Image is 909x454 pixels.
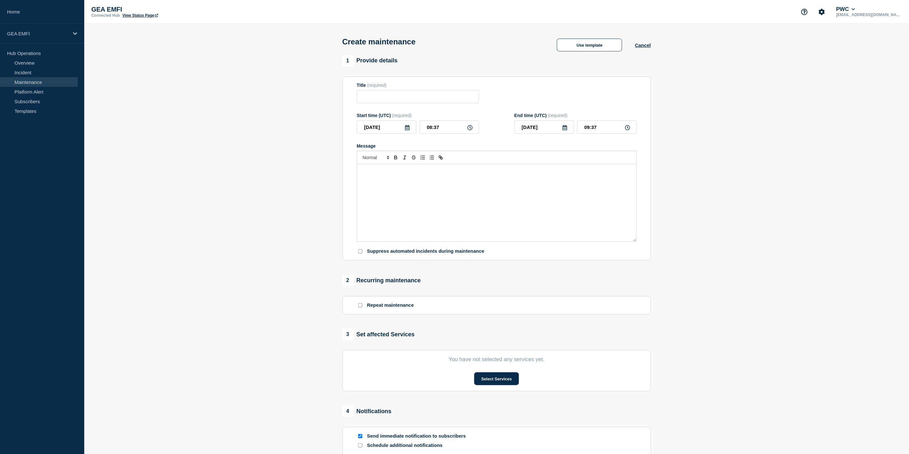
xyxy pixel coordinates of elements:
[342,406,353,417] span: 4
[342,275,421,286] div: Recurring maintenance
[342,37,416,46] h1: Create maintenance
[367,83,387,88] span: (required)
[391,154,400,161] button: Toggle bold text
[357,164,636,241] div: Message
[427,154,436,161] button: Toggle bulleted list
[342,55,353,66] span: 1
[91,13,120,18] p: Connected Hub
[400,154,409,161] button: Toggle italic text
[357,83,479,88] div: Title
[7,31,69,36] p: GEA EMFI
[635,42,651,48] button: Cancel
[367,433,470,439] p: Send immediate notification to subscribers
[367,442,470,449] p: Schedule additional notifications
[474,372,519,385] button: Select Services
[357,356,637,363] p: You have not selected any services yet.
[357,113,479,118] div: Start time (UTC)
[342,406,392,417] div: Notifications
[577,121,637,134] input: HH:MM
[342,55,398,66] div: Provide details
[358,249,362,253] input: Suppress automated incidents during maintenance
[367,302,414,308] p: Repeat maintenance
[557,39,622,51] button: Use template
[123,13,158,18] a: View Status Page
[798,5,811,19] button: Support
[358,443,362,448] input: Schedule additional notifications
[342,329,415,340] div: Set affected Services
[91,6,220,13] p: GEA EMFI
[342,329,353,340] span: 3
[436,154,445,161] button: Toggle link
[357,90,479,103] input: Title
[835,13,902,17] p: [EMAIL_ADDRESS][DOMAIN_NAME]
[358,303,362,307] input: Repeat maintenance
[342,275,353,286] span: 2
[360,154,391,161] span: Font size
[835,6,856,13] button: PWC
[357,143,637,149] div: Message
[367,248,485,254] p: Suppress automated incidents during maintenance
[409,154,418,161] button: Toggle strikethrough text
[392,113,412,118] span: (required)
[514,121,574,134] input: YYYY-MM-DD
[514,113,637,118] div: End time (UTC)
[815,5,829,19] button: Account settings
[420,121,479,134] input: HH:MM
[548,113,568,118] span: (required)
[418,154,427,161] button: Toggle ordered list
[358,434,362,438] input: Send immediate notification to subscribers
[357,121,416,134] input: YYYY-MM-DD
